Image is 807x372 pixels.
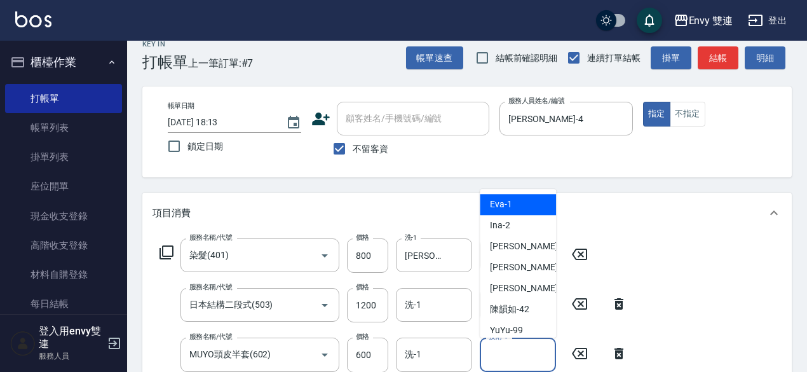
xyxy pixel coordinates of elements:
[745,46,785,70] button: 明細
[689,13,733,29] div: Envy 雙連
[490,261,565,274] span: [PERSON_NAME] -9
[278,107,309,138] button: Choose date, selected date is 2025-08-15
[490,198,512,211] span: Eva -1
[5,113,122,142] a: 帳單列表
[188,55,254,71] span: 上一筆訂單:#7
[39,350,104,362] p: 服務人員
[743,9,792,32] button: 登出
[315,245,335,266] button: Open
[496,52,558,65] span: 結帳前確認明細
[353,142,388,156] span: 不留客資
[490,240,565,253] span: [PERSON_NAME] -4
[490,282,570,295] span: [PERSON_NAME] -31
[5,289,122,319] a: 每日結帳
[698,46,738,70] button: 結帳
[637,8,662,33] button: save
[15,11,51,27] img: Logo
[5,142,122,172] a: 掛單列表
[142,40,188,48] h2: Key In
[39,325,104,350] h5: 登入用envy雙連
[168,112,273,133] input: YYYY/MM/DD hh:mm
[5,202,122,231] a: 現金收支登錄
[356,332,369,341] label: 價格
[189,332,232,341] label: 服務名稱/代號
[5,46,122,79] button: 櫃檯作業
[643,102,670,127] button: 指定
[668,8,738,34] button: Envy 雙連
[508,96,564,106] label: 服務人員姓名/編號
[356,233,369,242] label: 價格
[142,53,188,71] h3: 打帳單
[168,101,194,111] label: 帳單日期
[490,219,510,232] span: Ina -2
[670,102,705,127] button: 不指定
[651,46,691,70] button: 掛單
[189,233,232,242] label: 服務名稱/代號
[315,295,335,315] button: Open
[406,46,463,70] button: 帳單速查
[189,282,232,292] label: 服務名稱/代號
[587,52,641,65] span: 連續打單結帳
[5,84,122,113] a: 打帳單
[187,140,223,153] span: 鎖定日期
[153,207,191,220] p: 項目消費
[142,193,792,233] div: 項目消費
[405,233,417,242] label: 洗-1
[315,345,335,365] button: Open
[5,172,122,201] a: 座位開單
[490,324,523,337] span: YuYu -99
[490,303,529,316] span: 陳韻如 -42
[5,231,122,260] a: 高階收支登錄
[5,260,122,289] a: 材料自購登錄
[10,331,36,356] img: Person
[356,282,369,292] label: 價格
